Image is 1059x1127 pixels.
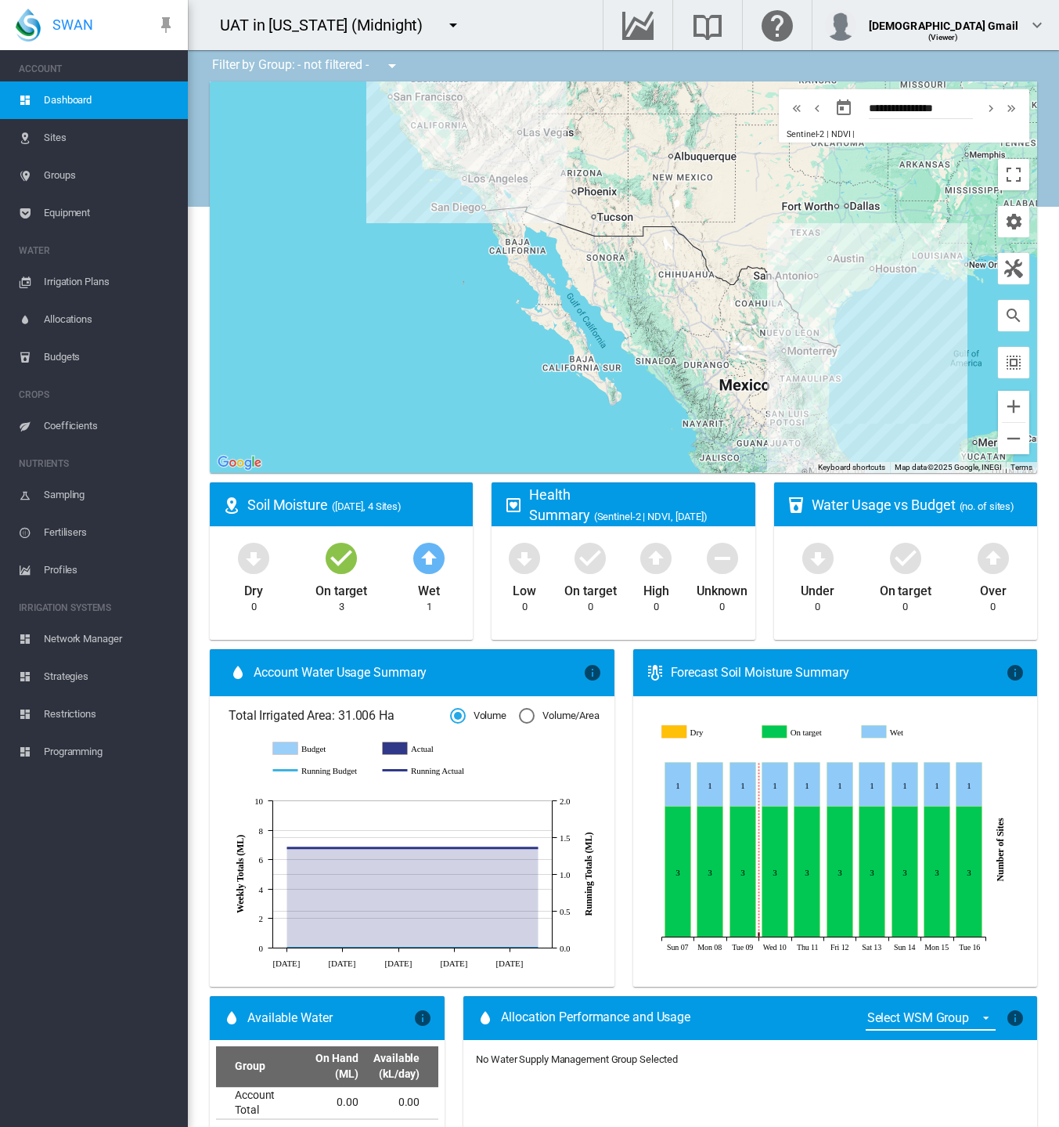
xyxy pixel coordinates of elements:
[588,600,593,614] div: 0
[440,958,467,967] tspan: [DATE]
[16,9,41,42] img: SWAN-Landscape-Logo-Colour-drop.png
[290,1046,365,1087] th: On Hand (ML)
[980,576,1007,600] div: Over
[637,539,675,576] md-icon: icon-arrow-up-bold-circle
[869,12,1018,27] div: [DEMOGRAPHIC_DATA] Gmail
[384,958,412,967] tspan: [DATE]
[560,907,571,916] tspan: 0.5
[866,1006,996,1031] md-select: {{'ALLOCATION.SELECT_GROUP' | i18next}}
[214,453,265,473] img: Google
[697,763,722,807] g: Wet Sep 08, 2025 1
[522,600,528,614] div: 0
[283,844,290,851] circle: Running Actual Jul 8 1.36
[960,500,1015,512] span: (no. of sites)
[594,511,708,522] span: (Sentinel-2 | NDVI, [DATE])
[200,50,412,81] div: Filter by Group: - not filtered -
[827,763,852,807] g: Wet Sep 12, 2025 1
[19,56,175,81] span: ACCOUNT
[44,733,175,771] span: Programming
[788,99,805,117] md-icon: icon-chevron-double-left
[52,15,93,34] span: SWAN
[762,807,787,937] g: On target Sep 10, 2025 3
[44,338,175,376] span: Budgets
[476,1009,495,1028] md-icon: icon-water
[892,763,917,807] g: Wet Sep 14, 2025 1
[229,707,450,724] span: Total Irrigated Area: 31.006 Ha
[259,885,264,894] tspan: 4
[665,763,690,807] g: Wet Sep 07, 2025 1
[247,1010,333,1027] span: Available Water
[216,1088,290,1119] td: Account Total
[959,943,980,952] tspan: Tue 16
[928,33,958,42] span: (Viewer)
[859,763,884,807] g: Wet Sep 13, 2025 1
[998,159,1029,190] button: Toggle fullscreen view
[272,764,366,778] g: Running Budget
[283,945,290,951] circle: Running Budget Jul 8 0
[214,453,265,473] a: Open this area in Google Maps (opens a new window)
[44,514,175,551] span: Fertilisers
[451,844,457,851] circle: Running Actual Aug 19 1.36
[506,945,513,951] circle: Running Budget Sep 2 0
[998,300,1029,331] button: icon-magnify
[797,943,819,952] tspan: Thu 11
[998,347,1029,378] button: icon-select-all
[998,423,1029,454] button: Zoom out
[506,844,513,851] circle: Running Actual Sep 2 1.36
[259,944,264,953] tspan: 0
[244,576,263,600] div: Dry
[801,576,834,600] div: Under
[654,600,659,614] div: 0
[671,664,1007,681] div: Forecast Soil Moisture Summary
[646,663,665,682] md-icon: icon-thermometer-lines
[315,576,367,600] div: On target
[501,1009,690,1028] span: Allocation Performance and Usage
[44,476,175,514] span: Sampling
[571,539,609,576] md-icon: icon-checkbox-marked-circle
[1001,99,1021,117] button: icon-chevron-double-right
[1006,1009,1025,1028] md-icon: icon-information
[924,763,949,807] g: Wet Sep 15, 2025 1
[427,600,432,614] div: 1
[371,1095,420,1111] div: 0.00
[880,576,931,600] div: On target
[1004,306,1023,325] md-icon: icon-magnify
[729,763,755,807] g: Wet Sep 09, 2025 1
[382,764,476,778] g: Running Actual
[328,958,355,967] tspan: [DATE]
[852,129,855,139] span: |
[254,796,263,806] tspan: 10
[44,194,175,232] span: Equipment
[787,129,850,139] span: Sentinel-2 | NDVI
[732,943,753,952] tspan: Tue 09
[339,844,345,851] circle: Running Actual Jul 22 1.36
[787,496,805,515] md-icon: icon-cup-water
[395,844,402,851] circle: Running Actual Aug 5 1.36
[974,539,1012,576] md-icon: icon-arrow-up-bold-circle
[322,539,360,576] md-icon: icon-checkbox-marked-circle
[229,663,247,682] md-icon: icon-water
[235,835,246,913] tspan: Weekly Totals (ML)
[998,206,1029,237] button: icon-cog
[259,826,264,836] tspan: 8
[235,539,272,576] md-icon: icon-arrow-down-bold-circle
[19,238,175,263] span: WATER
[812,495,1025,515] div: Water Usage vs Budget
[438,9,469,41] button: icon-menu-down
[956,807,982,937] g: On target Sep 16, 2025 3
[794,807,819,937] g: On target Sep 11, 2025 3
[220,14,437,36] div: UAT in [US_STATE] (Midnight)
[825,9,856,41] img: profile.jpg
[697,576,747,600] div: Unknown
[815,600,820,614] div: 0
[1004,353,1023,372] md-icon: icon-select-all
[19,451,175,476] span: NUTRIENTS
[665,807,690,937] g: On target Sep 07, 2025 3
[981,99,1001,117] button: icon-chevron-right
[44,695,175,733] span: Restrictions
[956,763,982,807] g: Wet Sep 16, 2025 1
[44,119,175,157] span: Sites
[924,807,949,937] g: On target Sep 15, 2025 3
[44,157,175,194] span: Groups
[697,807,722,937] g: On target Sep 08, 2025 3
